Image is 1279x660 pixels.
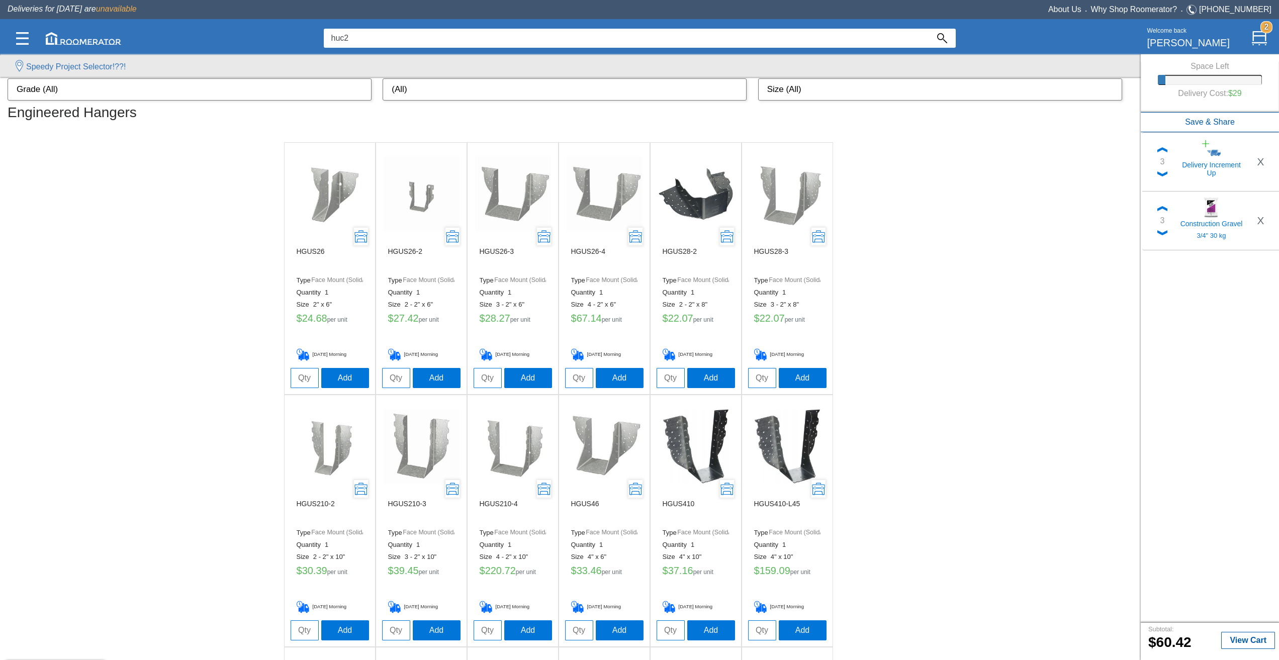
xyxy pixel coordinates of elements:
[419,317,439,323] label: per unit
[571,601,637,613] h5: [DATE] Morning
[516,569,536,576] label: per unit
[480,601,546,613] h5: [DATE] Morning
[1251,212,1270,229] button: X
[1179,232,1243,240] h5: 3/4" 30 kg
[480,565,485,576] label: $
[750,409,825,484] img: /app/images/Buttons/favicon.jpg
[677,529,728,537] label: Face Mount (Solid/SCL)
[571,313,577,324] label: $
[782,541,790,549] label: 1
[663,500,695,525] h6: HGUS410
[565,620,593,640] input: Qty
[565,368,593,388] input: Qty
[586,276,637,285] label: Face Mount (Solid/SCL)
[8,5,137,13] span: Deliveries for [DATE] are
[1148,635,1156,650] label: $
[46,32,121,45] img: roomerator-logo.svg
[480,553,496,561] label: Size
[508,541,515,549] label: 1
[571,553,588,561] label: Size
[480,313,546,328] h5: 28.27
[297,348,363,361] h5: [DATE] Morning
[596,620,644,640] button: Add
[291,368,319,388] input: Qty
[1157,171,1167,176] img: Down_Chevron.png
[388,276,403,285] label: Type
[403,529,454,537] label: Face Mount (Solid/SCL)
[388,601,404,613] img: Delivery_Cart.png
[1251,153,1270,170] button: X
[388,348,404,361] img: Delivery_Cart.png
[297,565,363,580] h5: 30.39
[588,301,620,309] label: 4 - 2" x 6"
[416,289,424,297] label: 1
[26,61,126,73] label: Speedy Project Selector!??!
[384,409,459,484] img: /app/images/Buttons/favicon.jpg
[663,276,678,285] label: Type
[571,289,599,297] label: Quantity
[494,276,545,285] label: Face Mount (Solid/SCL)
[677,276,728,285] label: Face Mount (Solid/SCL)
[571,348,637,361] h5: [DATE] Morning
[571,301,588,309] label: Size
[1201,198,1221,218] img: 10110005_sm.jpg
[693,317,713,323] label: per unit
[388,301,405,309] label: Size
[480,500,518,525] h6: HGUS210-4
[480,601,496,613] img: Delivery_Cart.png
[571,276,586,285] label: Type
[1148,625,1174,633] small: Subtotal:
[297,313,363,328] h5: 24.68
[1201,139,1221,159] img: 99900009_sm.jpg
[679,553,706,561] label: 4" x 10"
[480,289,508,297] label: Quantity
[1228,89,1242,98] label: $29
[475,409,551,484] img: /app/images/Buttons/favicon.jpg
[754,565,820,580] h5: 159.09
[571,500,599,525] h6: HGUS46
[96,5,137,13] span: unavailable
[785,317,805,323] label: per unit
[1172,198,1251,244] a: Construction Gravel3/4" 30 kg
[754,565,760,576] label: $
[474,368,502,388] input: Qty
[754,601,770,613] img: Delivery_Cart.png
[405,301,437,309] label: 2 - 2" x 6"
[297,313,302,324] label: $
[771,553,797,561] label: 4" x 10"
[297,601,363,613] h5: [DATE] Morning
[691,289,698,297] label: 1
[1177,9,1186,13] span: •
[291,620,319,640] input: Qty
[388,289,416,297] label: Quantity
[297,348,313,361] img: Delivery_Cart.png
[388,565,454,580] h5: 39.45
[567,409,642,484] img: /app/images/Buttons/favicon.jpg
[663,313,668,324] label: $
[769,529,820,537] label: Face Mount (Solid/SCL)
[1157,206,1167,211] img: Up_Chevron.png
[663,529,678,537] label: Type
[1179,218,1243,228] h5: Construction Gravel
[937,33,947,43] img: Search_Icon.svg
[327,317,347,323] label: per unit
[388,529,403,537] label: Type
[657,368,685,388] input: Qty
[388,500,426,525] h6: HGUS210-3
[297,541,325,549] label: Quantity
[748,368,776,388] input: Qty
[663,601,729,613] h5: [DATE] Morning
[297,601,313,613] img: Delivery_Cart.png
[1165,85,1254,102] h6: Delivery Cost:
[292,156,368,232] img: /app/images/Buttons/favicon.jpg
[663,348,729,361] h5: [DATE] Morning
[1160,156,1165,168] div: 3
[480,313,485,324] label: $
[1199,5,1271,14] a: [PHONE_NUMBER]
[658,409,734,484] img: /app/images/Buttons/favicon.jpg
[475,156,551,232] img: /app/images/Buttons/favicon.jpg
[297,301,313,309] label: Size
[1230,636,1266,644] b: View Cart
[679,301,711,309] label: 2 - 2" x 8"
[480,348,496,361] img: Delivery_Cart.png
